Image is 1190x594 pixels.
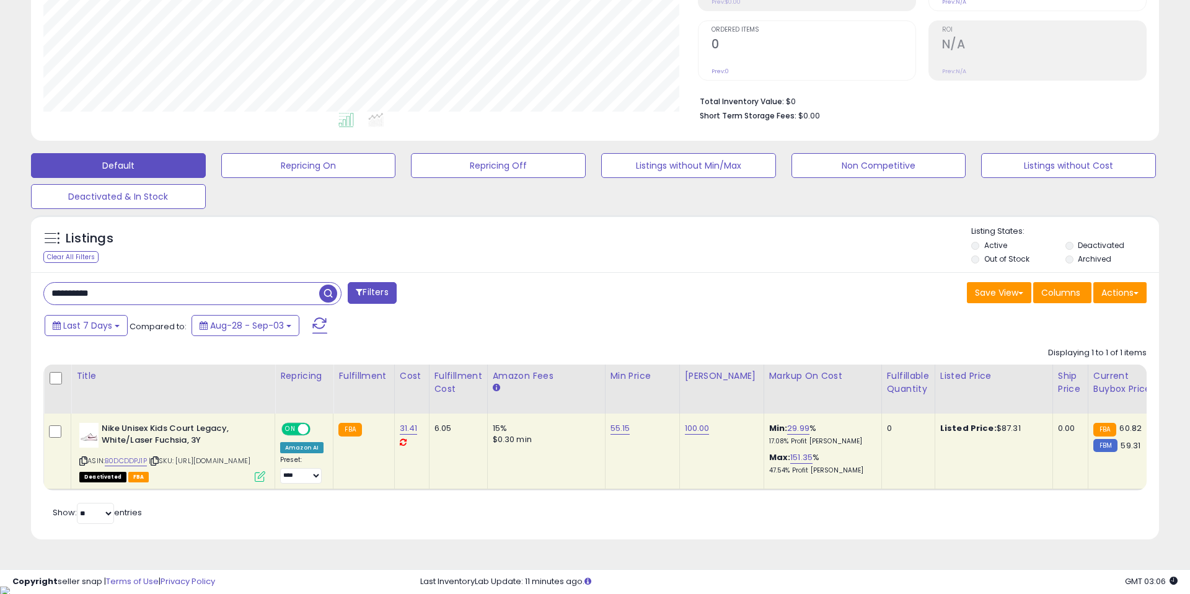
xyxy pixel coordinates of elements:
[971,226,1158,237] p: Listing States:
[43,251,99,263] div: Clear All Filters
[12,575,58,587] strong: Copyright
[493,383,500,394] small: Amazon Fees.
[967,282,1031,303] button: Save View
[31,184,206,209] button: Deactivated & In Stock
[411,153,586,178] button: Repricing Off
[685,370,759,383] div: [PERSON_NAME]
[769,437,872,446] p: 17.08% Profit [PERSON_NAME]
[712,68,729,75] small: Prev: 0
[348,282,396,304] button: Filters
[400,422,418,435] a: 31.41
[1058,423,1078,434] div: 0.00
[210,319,284,332] span: Aug-28 - Sep-03
[610,370,674,383] div: Min Price
[769,370,876,383] div: Markup on Cost
[942,37,1146,54] h2: N/A
[769,422,788,434] b: Min:
[128,472,149,482] span: FBA
[66,230,113,247] h5: Listings
[1078,240,1124,250] label: Deactivated
[149,456,250,466] span: | SKU: [URL][DOMAIN_NAME]
[685,422,710,435] a: 100.00
[434,423,478,434] div: 6.05
[1119,422,1142,434] span: 60.82
[940,423,1043,434] div: $87.31
[192,315,299,336] button: Aug-28 - Sep-03
[338,423,361,437] small: FBA
[769,466,872,475] p: 47.54% Profit [PERSON_NAME]
[280,456,324,484] div: Preset:
[981,153,1156,178] button: Listings without Cost
[769,451,791,463] b: Max:
[283,424,298,435] span: ON
[1093,370,1157,396] div: Current Buybox Price
[493,434,596,445] div: $0.30 min
[1121,440,1140,451] span: 59.31
[940,370,1047,383] div: Listed Price
[601,153,776,178] button: Listings without Min/Max
[1093,282,1147,303] button: Actions
[76,370,270,383] div: Title
[420,576,1178,588] div: Last InventoryLab Update: 11 minutes ago.
[221,153,396,178] button: Repricing On
[1125,575,1178,587] span: 2025-09-11 03:06 GMT
[940,422,997,434] b: Listed Price:
[1093,439,1117,452] small: FBM
[400,370,424,383] div: Cost
[105,456,147,466] a: B0DCDDPJ1P
[769,452,872,475] div: %
[53,507,142,518] span: Show: entries
[161,575,215,587] a: Privacy Policy
[493,423,596,434] div: 15%
[1093,423,1116,437] small: FBA
[791,153,966,178] button: Non Competitive
[787,422,809,435] a: 29.99
[79,423,265,481] div: ASIN:
[1033,282,1091,303] button: Columns
[1048,347,1147,359] div: Displaying 1 to 1 of 1 items
[493,370,600,383] div: Amazon Fees
[79,423,99,448] img: 31aRYHvMFkL._SL40_.jpg
[338,370,389,383] div: Fulfillment
[712,37,915,54] h2: 0
[942,27,1146,33] span: ROI
[712,27,915,33] span: Ordered Items
[79,472,126,482] span: All listings that are unavailable for purchase on Amazon for any reason other than out-of-stock
[984,254,1029,264] label: Out of Stock
[102,423,252,449] b: Nike Unisex Kids Court Legacy, White/Laser Fuchsia, 3Y
[280,370,328,383] div: Repricing
[942,68,966,75] small: Prev: N/A
[887,423,925,434] div: 0
[798,110,820,122] span: $0.00
[790,451,813,464] a: 151.35
[280,442,324,453] div: Amazon AI
[700,96,784,107] b: Total Inventory Value:
[1041,286,1080,299] span: Columns
[700,110,796,121] b: Short Term Storage Fees:
[887,370,930,396] div: Fulfillable Quantity
[610,422,630,435] a: 55.15
[1058,370,1083,396] div: Ship Price
[309,424,328,435] span: OFF
[106,575,159,587] a: Terms of Use
[764,365,881,414] th: The percentage added to the cost of goods (COGS) that forms the calculator for Min & Max prices.
[434,370,482,396] div: Fulfillment Cost
[12,576,215,588] div: seller snap | |
[130,321,187,332] span: Compared to:
[31,153,206,178] button: Default
[63,319,112,332] span: Last 7 Days
[700,93,1137,108] li: $0
[45,315,128,336] button: Last 7 Days
[984,240,1007,250] label: Active
[1078,254,1111,264] label: Archived
[769,423,872,446] div: %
